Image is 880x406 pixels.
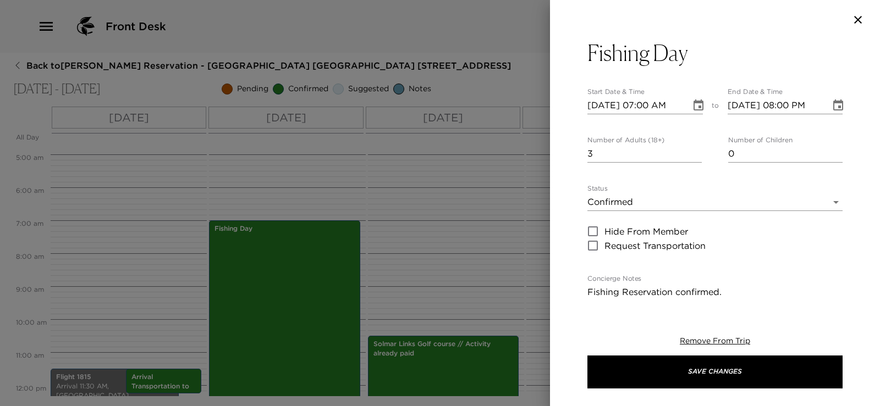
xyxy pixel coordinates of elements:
[680,336,750,346] span: Remove From Trip
[587,274,641,283] label: Concierge Notes
[680,336,750,347] button: Remove From Trip
[587,40,843,66] button: Fishing Day
[587,286,843,374] textarea: Fishing Reservation confirmed. Pick up time: 6:30AM Boat: 50ft Price: $4,403.00 dlss Lenght of ti...
[728,136,793,145] label: Number of Children
[604,225,688,238] span: Hide From Member
[587,184,608,193] label: Status
[587,355,843,388] button: Save Changes
[587,193,843,211] div: Confirmed
[587,40,687,66] h3: Fishing Day
[587,97,683,114] input: MM/DD/YYYY hh:mm aa
[604,239,706,252] span: Request Transportation
[587,136,664,145] label: Number of Adults (18+)
[728,87,783,97] label: End Date & Time
[728,97,823,114] input: MM/DD/YYYY hh:mm aa
[827,94,849,116] button: Choose date, selected date is Oct 6, 2025
[587,87,645,97] label: Start Date & Time
[687,94,710,116] button: Choose date, selected date is Oct 6, 2025
[712,101,719,114] span: to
